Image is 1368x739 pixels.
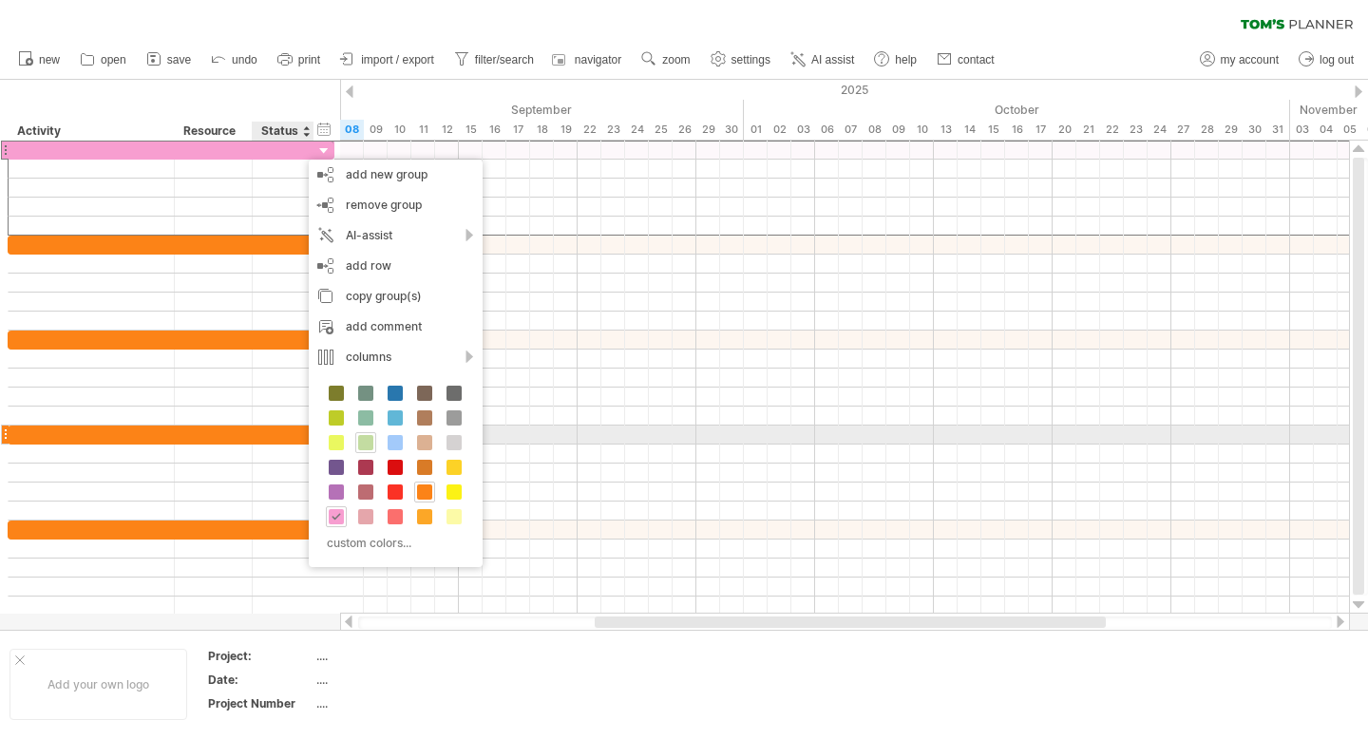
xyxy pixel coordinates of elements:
[1314,120,1338,140] div: Tuesday, 4 November 2025
[744,120,768,140] div: Wednesday, 1 October 2025
[1124,120,1148,140] div: Thursday, 23 October 2025
[649,120,673,140] div: Thursday, 25 September 2025
[625,120,649,140] div: Wednesday, 24 September 2025
[1195,120,1219,140] div: Tuesday, 28 October 2025
[208,648,313,664] div: Project:
[706,47,776,72] a: settings
[167,53,191,66] span: save
[869,47,922,72] a: help
[720,120,744,140] div: Tuesday, 30 September 2025
[578,120,601,140] div: Monday, 22 September 2025
[958,53,995,66] span: contact
[9,649,187,720] div: Add your own logo
[316,648,476,664] div: ....
[298,53,320,66] span: print
[811,53,854,66] span: AI assist
[744,100,1290,120] div: October 2025
[839,120,863,140] div: Tuesday, 7 October 2025
[309,342,483,372] div: columns
[475,53,534,66] span: filter/search
[232,53,257,66] span: undo
[309,281,483,312] div: copy group(s)
[142,47,197,72] a: save
[601,120,625,140] div: Tuesday, 23 September 2025
[981,120,1005,140] div: Wednesday, 15 October 2025
[1029,120,1053,140] div: Friday, 17 October 2025
[208,695,313,711] div: Project Number
[318,530,467,556] div: custom colors...
[786,47,860,72] a: AI assist
[886,120,910,140] div: Thursday, 9 October 2025
[411,120,435,140] div: Thursday, 11 September 2025
[791,120,815,140] div: Friday, 3 October 2025
[731,53,770,66] span: settings
[1243,120,1266,140] div: Thursday, 30 October 2025
[449,47,540,72] a: filter/search
[1053,120,1076,140] div: Monday, 20 October 2025
[1290,120,1314,140] div: Monday, 3 November 2025
[673,120,696,140] div: Friday, 26 September 2025
[17,122,163,141] div: Activity
[206,47,263,72] a: undo
[636,47,695,72] a: zoom
[1219,120,1243,140] div: Wednesday, 29 October 2025
[309,160,483,190] div: add new group
[895,53,917,66] span: help
[309,251,483,281] div: add row
[1076,120,1100,140] div: Tuesday, 21 October 2025
[696,120,720,140] div: Monday, 29 September 2025
[575,53,621,66] span: navigator
[506,120,530,140] div: Wednesday, 17 September 2025
[261,122,303,141] div: Status
[316,672,476,688] div: ....
[1320,53,1354,66] span: log out
[39,53,60,66] span: new
[1195,47,1284,72] a: my account
[1005,120,1029,140] div: Thursday, 16 October 2025
[316,695,476,711] div: ....
[530,120,554,140] div: Thursday, 18 September 2025
[273,47,326,72] a: print
[1338,120,1361,140] div: Wednesday, 5 November 2025
[1100,120,1124,140] div: Wednesday, 22 October 2025
[483,120,506,140] div: Tuesday, 16 September 2025
[1294,47,1359,72] a: log out
[1171,120,1195,140] div: Monday, 27 October 2025
[815,120,839,140] div: Monday, 6 October 2025
[934,120,958,140] div: Monday, 13 October 2025
[768,120,791,140] div: Thursday, 2 October 2025
[309,220,483,251] div: AI-assist
[549,47,627,72] a: navigator
[340,120,364,140] div: Monday, 8 September 2025
[75,47,132,72] a: open
[435,120,459,140] div: Friday, 12 September 2025
[13,47,66,72] a: new
[361,53,434,66] span: import / export
[910,120,934,140] div: Friday, 10 October 2025
[1221,53,1279,66] span: my account
[346,198,422,212] span: remove group
[335,47,440,72] a: import / export
[208,672,313,688] div: Date:
[101,53,126,66] span: open
[459,120,483,140] div: Monday, 15 September 2025
[364,120,388,140] div: Tuesday, 9 September 2025
[554,120,578,140] div: Friday, 19 September 2025
[183,122,241,141] div: Resource
[388,120,411,140] div: Wednesday, 10 September 2025
[932,47,1000,72] a: contact
[662,53,690,66] span: zoom
[863,120,886,140] div: Wednesday, 8 October 2025
[1148,120,1171,140] div: Friday, 24 October 2025
[309,312,483,342] div: add comment
[958,120,981,140] div: Tuesday, 14 October 2025
[221,100,744,120] div: September 2025
[1266,120,1290,140] div: Friday, 31 October 2025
